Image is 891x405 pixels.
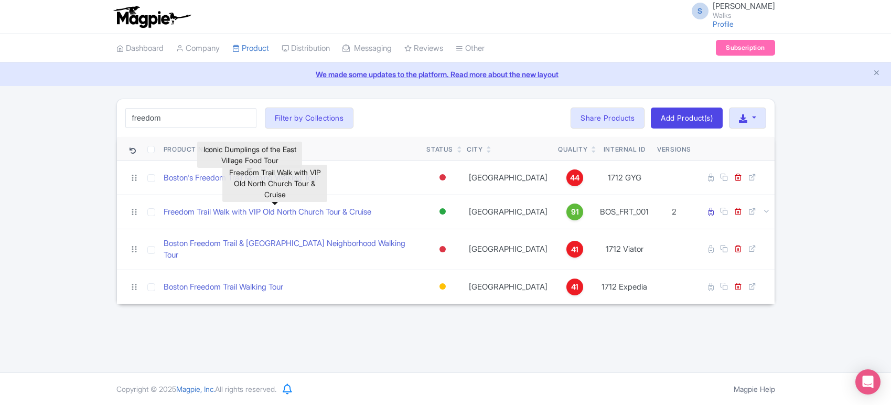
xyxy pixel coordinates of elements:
[437,242,448,257] div: Inactive
[651,108,723,129] a: Add Product(s)
[463,229,554,270] td: [GEOGRAPHIC_DATA]
[426,145,453,154] div: Status
[232,34,269,63] a: Product
[571,244,578,255] span: 41
[571,108,645,129] a: Share Products
[437,170,448,185] div: Inactive
[734,385,775,393] a: Magpie Help
[111,5,192,28] img: logo-ab69f6fb50320c5b225c76a69d11143b.png
[558,169,592,186] a: 44
[570,172,579,184] span: 44
[571,281,578,293] span: 41
[596,195,653,229] td: BOS_FRT_001
[692,3,708,19] span: S
[596,137,653,161] th: Internal ID
[558,241,592,258] a: 41
[653,137,695,161] th: Versions
[164,238,418,261] a: Boston Freedom Trail & [GEOGRAPHIC_DATA] Neighborhood Walking Tour
[342,34,392,63] a: Messaging
[110,383,283,395] div: Copyright © 2025 All rights reserved.
[164,206,371,218] a: Freedom Trail Walk with VIP Old North Church Tour & Cruise
[558,145,587,154] div: Quality
[463,270,554,304] td: [GEOGRAPHIC_DATA]
[222,165,327,202] div: Freedom Trail Walk with VIP Old North Church Tour & Cruise
[596,270,653,304] td: 1712 Expedia
[716,40,775,56] a: Subscription
[176,385,215,393] span: Magpie, Inc.
[116,34,164,63] a: Dashboard
[467,145,482,154] div: City
[176,34,220,63] a: Company
[873,68,881,80] button: Close announcement
[672,207,677,217] span: 2
[6,69,885,80] a: We made some updates to the platform. Read more about the new layout
[571,206,579,218] span: 91
[282,34,330,63] a: Distribution
[713,19,734,28] a: Profile
[437,279,448,294] div: Building
[125,108,256,128] input: Search product name, city, or interal id
[713,12,775,19] small: Walks
[437,204,448,219] div: Active
[596,229,653,270] td: 1712 Viator
[558,204,592,220] a: 91
[164,172,319,184] a: Boston's Freedom Trail Morning Walking Tour
[463,161,554,195] td: [GEOGRAPHIC_DATA]
[713,1,775,11] span: [PERSON_NAME]
[596,161,653,195] td: 1712 GYG
[265,108,354,129] button: Filter by Collections
[197,142,302,168] div: Iconic Dumplings of the East Village Food Tour
[463,195,554,229] td: [GEOGRAPHIC_DATA]
[558,279,592,295] a: 41
[164,145,218,154] div: Product Name
[404,34,443,63] a: Reviews
[164,281,283,293] a: Boston Freedom Trail Walking Tour
[685,2,775,19] a: S [PERSON_NAME] Walks
[456,34,485,63] a: Other
[855,369,881,395] div: Open Intercom Messenger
